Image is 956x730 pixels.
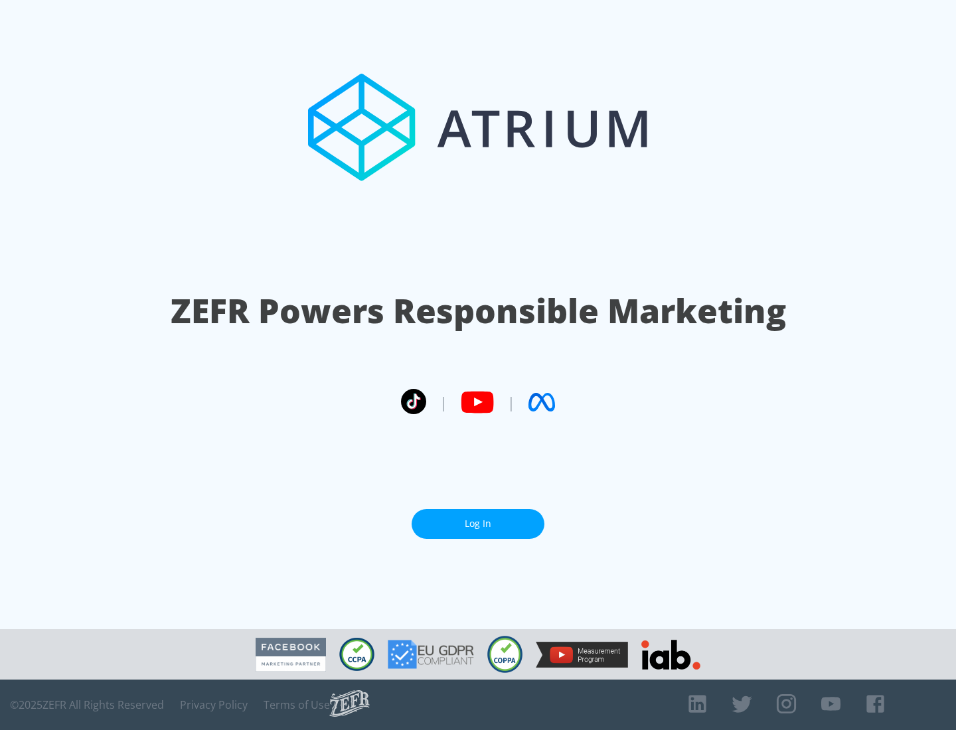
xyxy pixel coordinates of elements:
img: Facebook Marketing Partner [256,638,326,672]
span: | [439,392,447,412]
img: CCPA Compliant [339,638,374,671]
a: Privacy Policy [180,698,248,711]
a: Terms of Use [264,698,330,711]
img: COPPA Compliant [487,636,522,673]
span: | [507,392,515,412]
span: © 2025 ZEFR All Rights Reserved [10,698,164,711]
img: YouTube Measurement Program [536,642,628,668]
h1: ZEFR Powers Responsible Marketing [171,288,786,334]
img: GDPR Compliant [388,640,474,669]
a: Log In [412,509,544,539]
img: IAB [641,640,700,670]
